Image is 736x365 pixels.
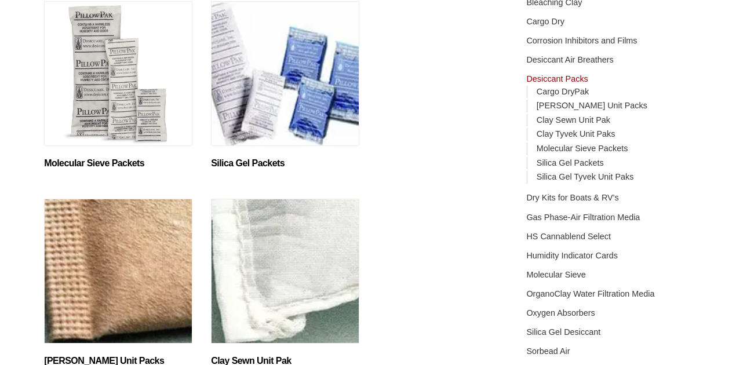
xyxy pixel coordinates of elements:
a: Cargo DryPak [537,87,589,96]
a: Clay Tyvek Unit Paks [537,129,615,138]
a: Corrosion Inhibitors and Films [526,36,637,45]
a: Humidity Indicator Cards [526,251,618,260]
a: Visit product category Molecular Sieve Packets [44,1,192,169]
a: Cargo Dry [526,17,564,26]
a: Silica Gel Packets [537,158,604,167]
h2: Silica Gel Packets [211,158,359,169]
a: Sorbead Air [526,346,570,356]
a: [PERSON_NAME] Unit Packs [537,101,647,110]
a: OrganoClay Water Filtration Media [526,289,654,298]
a: Dry Kits for Boats & RV's [526,193,618,202]
a: Silica Gel Desiccant [526,327,600,337]
img: Silica Gel Packets [211,1,359,146]
img: Molecular Sieve Packets [44,1,192,146]
a: Oxygen Absorbers [526,308,595,317]
a: Desiccant Air Breathers [526,55,613,64]
a: Silica Gel Tyvek Unit Paks [537,172,634,181]
a: Desiccant Packs [526,74,588,83]
a: HS Cannablend Select [526,232,611,241]
a: Visit product category Silica Gel Packets [211,1,359,169]
img: Clay Sewn Unit Pak [211,199,359,344]
img: Clay Kraft Unit Packs [44,199,192,344]
a: Clay Sewn Unit Pak [537,115,610,125]
a: Molecular Sieve [526,270,585,279]
a: Molecular Sieve Packets [537,144,628,153]
h2: Molecular Sieve Packets [44,158,192,169]
a: Gas Phase-Air Filtration Media [526,213,640,222]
